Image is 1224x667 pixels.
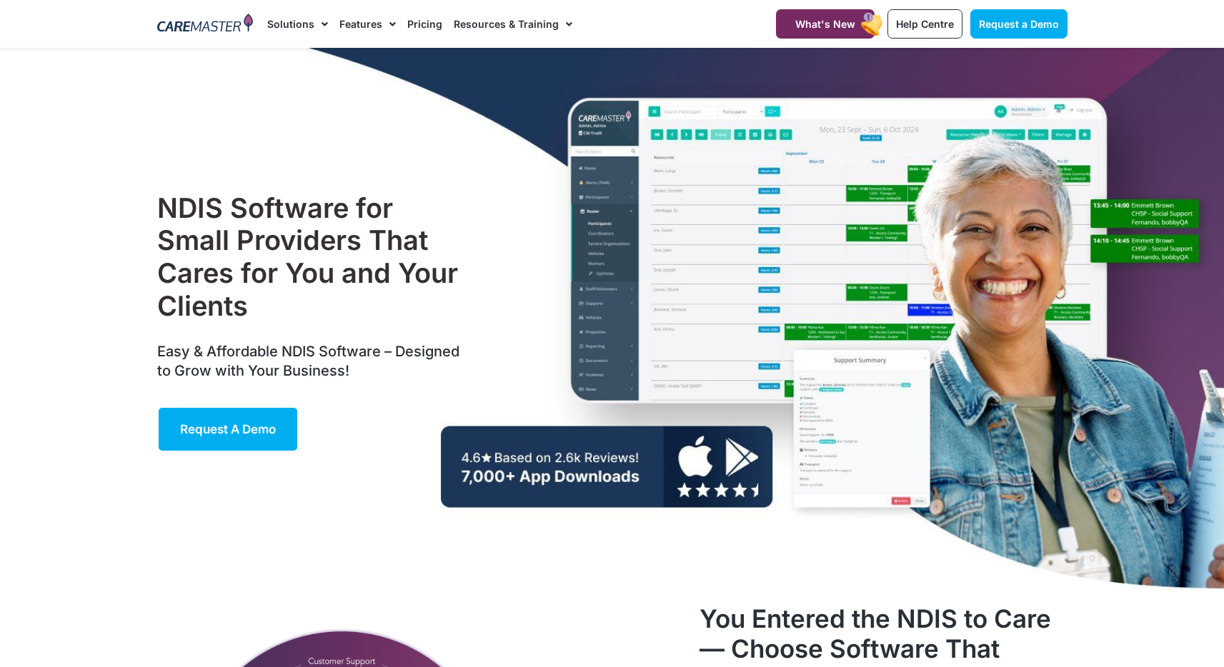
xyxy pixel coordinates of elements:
a: Help Centre [887,9,962,39]
span: Help Centre [896,18,954,30]
h1: NDIS Software for Small Providers That Cares for You and Your Clients [157,192,467,322]
span: Request a Demo [180,422,276,436]
a: Request a Demo [970,9,1068,39]
span: What's New [795,18,855,30]
img: CareMaster Logo [157,14,254,35]
a: What's New [776,9,875,39]
a: Request a Demo [157,406,299,452]
span: Easy & Affordable NDIS Software – Designed to Grow with Your Business! [157,343,459,379]
span: Request a Demo [979,18,1059,30]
